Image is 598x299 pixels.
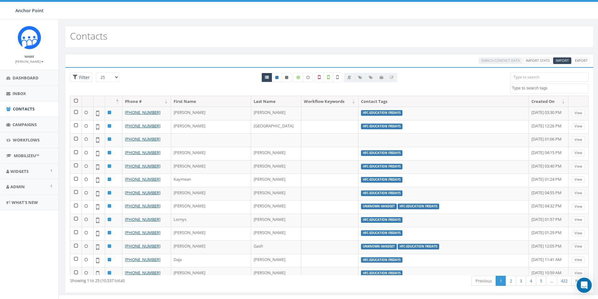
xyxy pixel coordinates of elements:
[13,137,40,143] span: Workflows
[251,214,301,227] td: [PERSON_NAME]
[18,26,41,49] img: Rally_platform_Icon_1.png
[529,200,568,214] td: [DATE] 04:32 PM
[13,106,35,112] span: Contacts
[251,160,301,174] td: [PERSON_NAME]
[301,96,358,107] th: Workflow Keywords: activate to sort column ascending
[572,57,590,64] a: Export
[361,204,397,209] label: unknown handset
[261,73,272,82] a: All contacts
[361,230,402,236] label: HFC-Education Fridays
[251,147,301,160] td: [PERSON_NAME]
[251,227,301,240] td: [PERSON_NAME]
[510,72,589,82] input: Type to search
[315,72,324,83] label: Not a Mobile
[572,123,585,130] a: View
[251,240,301,254] td: Gash
[171,174,251,187] td: Kaymean
[70,72,93,82] span: Advance Filter
[78,74,90,80] span: Filter
[251,107,301,120] td: [PERSON_NAME]
[125,163,160,169] a: [PHONE_NUMBER]
[171,160,251,174] td: [PERSON_NAME]
[526,276,536,286] a: 4
[171,200,251,214] td: [PERSON_NAME]
[10,168,29,174] span: Widgets
[529,96,568,107] th: Created On: activate to sort column ascending
[529,187,568,200] td: [DATE] 04:55 PM
[125,230,160,235] a: [PHONE_NUMBER]
[251,120,301,134] td: [GEOGRAPHIC_DATA]
[577,278,592,293] div: Open Intercom Messenger
[516,276,526,286] a: 3
[529,267,568,280] td: [DATE] 10:59 AM
[12,200,38,205] span: What's New
[361,244,397,249] label: unknown handset
[125,270,160,275] a: [PHONE_NUMBER]
[171,214,251,227] td: Lornys
[171,96,251,107] th: First Name
[125,243,160,249] a: [PHONE_NUMBER]
[13,122,37,127] span: Campaigns
[529,214,568,227] td: [DATE] 01:57 PM
[171,187,251,200] td: [PERSON_NAME]
[171,254,251,267] td: Daja
[529,227,568,240] td: [DATE] 01:29 PM
[24,54,34,59] small: Name
[572,257,585,263] a: View
[171,227,251,240] td: [PERSON_NAME]
[361,270,402,276] label: HFC-Education Fridays
[553,57,571,64] a: Import
[125,190,160,195] a: [PHONE_NUMBER]
[506,276,516,286] a: 2
[572,163,585,170] a: View
[536,276,546,286] a: 5
[251,174,301,187] td: [PERSON_NAME]
[125,203,160,209] a: [PHONE_NUMBER]
[398,204,439,209] label: HFC-Education Fridays
[571,276,589,286] a: Next
[512,85,588,91] textarea: Search
[572,243,585,250] a: View
[13,75,39,81] span: Dashboard
[122,96,171,107] th: Phone #: activate to sort column ascending
[361,164,402,169] label: HFC-Education Fridays
[572,270,585,276] a: View
[361,110,402,116] label: HFC-Education Fridays
[10,184,25,190] span: Admin
[523,57,552,64] a: Import Stats
[251,187,301,200] td: [PERSON_NAME]
[496,276,506,286] a: 1
[556,58,569,63] span: CSV files only
[361,150,402,156] label: HFC-Education Fridays
[572,176,585,183] a: View
[125,257,160,262] a: [PHONE_NUMBER]
[251,96,301,107] th: Last Name
[361,124,402,129] label: HFC-Education Fridays
[125,136,160,142] a: [PHONE_NUMBER]
[572,216,585,223] a: View
[572,203,585,210] a: View
[171,107,251,120] td: [PERSON_NAME]
[125,123,160,129] a: [PHONE_NUMBER]
[557,276,572,286] a: 422
[125,176,160,182] a: [PHONE_NUMBER]
[125,109,160,115] a: [PHONE_NUMBER]
[529,107,568,120] td: [DATE] 03:30 PM
[125,216,160,222] a: [PHONE_NUMBER]
[529,133,568,147] td: [DATE] 01:06 PM
[324,72,333,83] label: Validated
[572,190,585,196] a: View
[361,177,402,183] label: HFC-Education Fridays
[171,240,251,254] td: [PERSON_NAME]
[251,267,301,280] td: [PERSON_NAME]
[361,217,402,223] label: HFC-Education Fridays
[282,73,292,82] a: Opted Out
[14,153,39,158] span: MobilizeU™
[171,267,251,280] td: [PERSON_NAME]
[251,254,301,267] td: [PERSON_NAME]
[572,150,585,156] a: View
[529,174,568,187] td: [DATE] 01:24 PM
[361,257,402,263] label: HFC-Education Fridays
[70,275,281,284] div: Showing 1 to 25 (10,537 total)
[529,120,568,134] td: [DATE] 12:26 PM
